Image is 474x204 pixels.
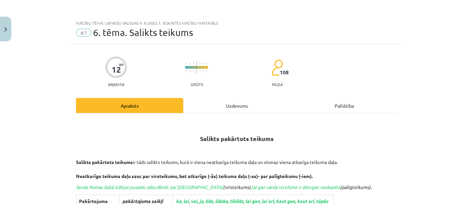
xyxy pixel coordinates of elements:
div: Palīdzība [291,98,398,113]
p: pilda [272,82,283,87]
img: icon-short-line-57e1e144782c952c97e751825c79c345078a6d821885a25fce030b3d8c18986b.svg [186,63,187,64]
i: pakārtojuma saikļi [122,198,163,204]
img: icon-short-line-57e1e144782c952c97e751825c79c345078a6d821885a25fce030b3d8c18986b.svg [203,63,204,64]
p: Grūts [191,82,203,87]
div: 12 [112,65,121,74]
img: icon-short-line-57e1e144782c952c97e751825c79c345078a6d821885a25fce030b3d8c18986b.svg [203,70,204,72]
div: Uzdevums [183,98,291,113]
span: 6. tēma. Salikts teikums [93,27,193,38]
img: icon-short-line-57e1e144782c952c97e751825c79c345078a6d821885a25fce030b3d8c18986b.svg [206,70,207,72]
b: Salikts pakārtots teikums [76,159,133,165]
img: icon-close-lesson-0947bae3869378f0d4975bcd49f059093ad1ed9edebbc8119c70593378902aed.svg [4,27,7,32]
img: icon-short-line-57e1e144782c952c97e751825c79c345078a6d821885a25fce030b3d8c18986b.svg [193,70,194,72]
img: icon-short-line-57e1e144782c952c97e751825c79c345078a6d821885a25fce030b3d8c18986b.svg [186,70,187,72]
img: icon-short-line-57e1e144782c952c97e751825c79c345078a6d821885a25fce030b3d8c18986b.svg [193,63,194,64]
p: ir tāds salikts teikums, kurā ir viena neatkarīga teikuma daļa un vismaz viena atkarīga teikuma d... [76,145,398,180]
img: icon-long-line-d9ea69661e0d244f92f715978eff75569469978d946b2353a9bb055b3ed8787d.svg [196,61,197,74]
div: Apraksts [76,98,183,113]
b: Neatkarīgo teikuma daļu sauc par virsteikumu, bet atkarīgo (-ās) teikuma daļu (-as)- par palīgtei... [76,173,313,179]
span: #7 [76,29,91,37]
span: lai gan vārda izcelsme ir diezgan neskaidra [252,184,340,190]
span: 108 [280,69,289,75]
div: Mācību tēma: Latviešu valodas 9. klases 1. ieskaites mācību materiāls [76,21,398,25]
strong: Salikts pakārtots teikums [200,135,274,142]
span: Senās Romas laikā Itālijas pussalu sāka dēvēt par [GEOGRAPHIC_DATA] [76,184,223,190]
img: students-c634bb4e5e11cddfef0936a35e636f08e4e9abd3cc4e673bd6f9a4125e45ecb1.svg [271,59,283,76]
span: XP [119,63,123,66]
img: icon-short-line-57e1e144782c952c97e751825c79c345078a6d821885a25fce030b3d8c18986b.svg [206,63,207,64]
p: Saņemsi [105,82,127,87]
em: (virsteikums), (palīgteikums). [76,184,372,190]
